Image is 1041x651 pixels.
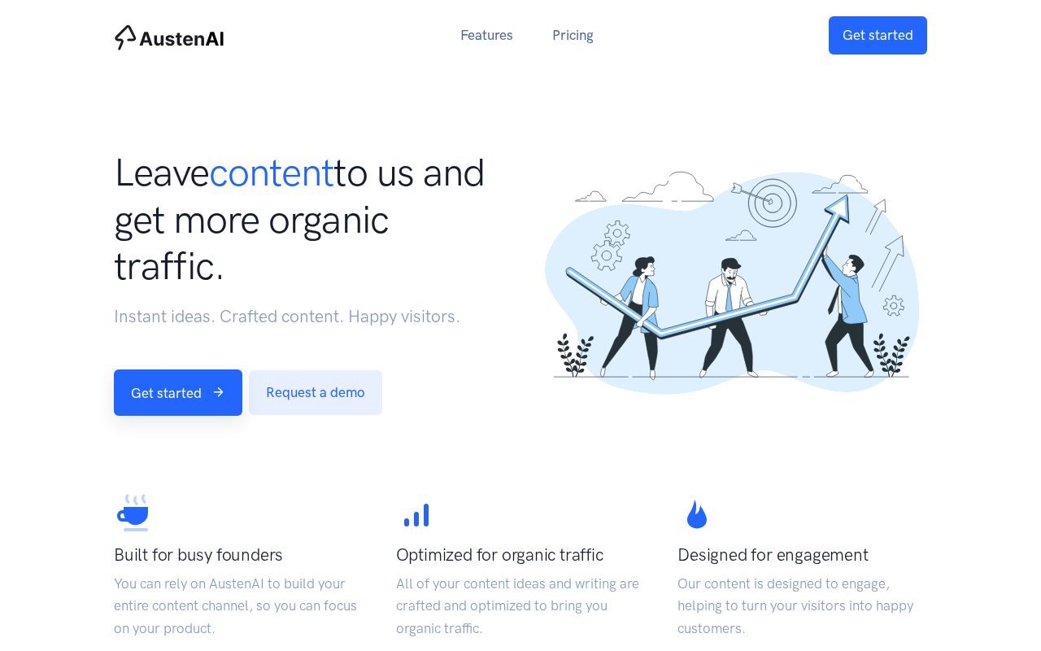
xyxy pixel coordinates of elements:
a: Get started [114,369,242,416]
a: Get started [829,16,927,55]
img: AustenAI Home [114,24,224,50]
h3: Designed for engagement [677,543,927,566]
p: All of your content ideas and writing are crafted and optimized to bring you organic traffic. [396,573,646,640]
h3: Optimized for organic traffic [396,543,646,566]
a: Features [441,18,533,53]
h3: Built for busy founders [114,543,364,566]
img: ... [537,152,927,413]
h1: Leave to us and get more organic traffic. [114,149,504,290]
a: Request a demo [249,370,382,415]
a: Pricing [533,18,613,53]
p: You can rely on AustenAI to build your entire content channel, so you can focus on your product. [114,573,364,640]
p: Instant ideas. Crafted content. Happy visitors. [114,303,504,330]
span: content [209,149,333,195]
p: Our content is designed to engage, helping to turn your visitors into happy customers. [677,573,927,640]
